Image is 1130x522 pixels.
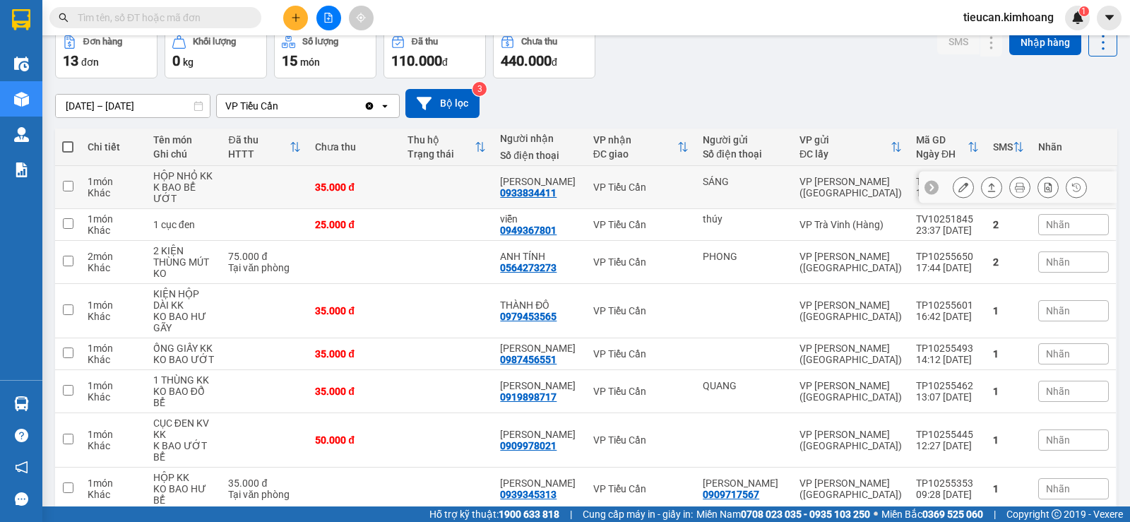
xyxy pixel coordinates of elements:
input: Selected VP Tiểu Cần. [280,99,281,113]
img: warehouse-icon [14,92,29,107]
div: HỘP KK [153,472,215,483]
div: 2 [993,219,1024,230]
div: 13:07 [DATE] [916,391,979,403]
span: aim [356,13,366,23]
div: VP gửi [799,134,891,146]
div: VP [PERSON_NAME] ([GEOGRAPHIC_DATA]) [799,429,902,451]
span: search [59,13,69,23]
div: 0564273273 [500,262,557,273]
div: VP nhận [593,134,678,146]
div: 1 món [88,477,139,489]
strong: 0708 023 035 - 0935 103 250 [741,509,870,520]
div: viễn [500,213,578,225]
svg: Clear value [364,100,375,112]
div: Khác [88,225,139,236]
div: 0939345313 [500,489,557,500]
div: 1 [993,386,1024,397]
button: Nhập hàng [1009,30,1081,55]
div: Tên món [153,134,215,146]
span: copyright [1052,509,1061,519]
div: ĐC lấy [799,148,891,160]
div: VP [PERSON_NAME] ([GEOGRAPHIC_DATA]) [799,343,902,365]
span: caret-down [1103,11,1116,24]
div: VP Tiểu Cần [593,182,689,193]
div: TP10255445 [916,429,979,440]
span: plus [291,13,301,23]
span: món [300,57,320,68]
div: HỒNG NHUNG [703,477,785,489]
div: Khác [88,489,139,500]
img: warehouse-icon [14,127,29,142]
div: Khác [88,262,139,273]
input: Tìm tên, số ĐT hoặc mã đơn [78,10,244,25]
div: PHONG [703,251,785,262]
button: caret-down [1097,6,1122,30]
button: Đơn hàng13đơn [55,28,157,78]
span: message [15,492,28,506]
div: Số điện thoại [500,150,578,161]
div: 16:45 [DATE] [916,187,979,198]
span: file-add [323,13,333,23]
th: Toggle SortBy [909,129,986,166]
div: 1 món [88,213,139,225]
span: kg [183,57,194,68]
th: Toggle SortBy [792,129,909,166]
div: VP Tiểu Cần [225,99,278,113]
span: Miền Bắc [881,506,983,522]
div: Khối lượng [193,37,236,47]
div: TP10255462 [916,380,979,391]
div: 0949367801 [500,225,557,236]
div: Chưa thu [315,141,393,153]
div: 50.000 đ [315,434,393,446]
span: đ [552,57,557,68]
div: 1 [993,348,1024,360]
button: Chưa thu440.000đ [493,28,595,78]
div: 1 món [88,380,139,391]
div: Đơn hàng [83,37,122,47]
span: Nhãn [1046,305,1070,316]
div: VP Tiểu Cần [593,348,689,360]
span: Nhãn [1046,256,1070,268]
span: 15 [282,52,297,69]
div: 25.000 đ [315,219,393,230]
div: Ghi chú [153,148,215,160]
sup: 3 [472,82,487,96]
div: VP Tiểu Cần [593,219,689,230]
div: VP Tiểu Cần [593,305,689,316]
div: SÁNG [703,176,785,187]
div: 35.000 đ [228,477,301,489]
div: 09:28 [DATE] [916,489,979,500]
span: tieucan.kimhoang [952,8,1065,26]
input: Select a date range. [56,95,210,117]
div: Trạng thái [408,148,475,160]
span: | [570,506,572,522]
div: TP10255353 [916,477,979,489]
div: 35.000 đ [315,386,393,397]
button: Đã thu110.000đ [383,28,486,78]
div: Tại văn phòng [228,489,301,500]
span: 1 [1081,6,1086,16]
img: icon-new-feature [1071,11,1084,24]
div: THANH BẠCH [500,176,578,187]
div: Số điện thoại [703,148,785,160]
div: Khác [88,354,139,365]
div: Người gửi [703,134,785,146]
div: 0919898717 [500,391,557,403]
div: KO BAO ĐỔ BỂ [153,386,215,408]
div: TP10255650 [916,251,979,262]
div: 1 món [88,429,139,440]
div: Thu hộ [408,134,475,146]
div: 2 [993,256,1024,268]
th: Toggle SortBy [986,129,1031,166]
span: Nhãn [1046,386,1070,397]
div: 1 cục đen [153,219,215,230]
div: Tại văn phòng [228,262,301,273]
div: VP Tiểu Cần [593,256,689,268]
div: KO BAO HƯ GÃY [153,311,215,333]
div: 1 món [88,343,139,354]
div: 1 THÙNG KK [153,374,215,386]
div: 1 [993,483,1024,494]
img: warehouse-icon [14,57,29,71]
div: VP Tiểu Cần [593,386,689,397]
div: HỘP NHỎ KK [153,170,215,182]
